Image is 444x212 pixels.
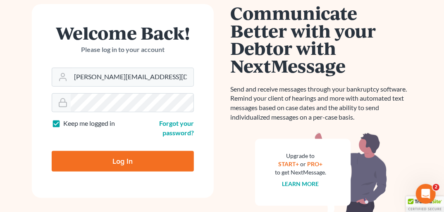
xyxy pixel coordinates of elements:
a: Forgot your password? [159,119,194,137]
a: START+ [279,160,299,167]
div: TrustedSite Certified [406,196,444,212]
a: Learn more [282,180,319,187]
div: Upgrade to [275,152,326,160]
label: Keep me logged in [63,119,115,128]
a: PRO+ [308,160,323,167]
iframe: Intercom live chat [416,184,436,204]
input: Log In [52,151,194,172]
input: Email Address [71,68,193,86]
p: Please log in to your account [52,45,194,54]
span: or [301,160,306,167]
h1: Communicate Better with your Debtor with NextMessage [230,4,412,75]
p: Send and receive messages through your bankruptcy software. Remind your client of hearings and mo... [230,85,412,122]
h1: Welcome Back! [52,24,194,42]
div: to get NextMessage. [275,168,326,177]
span: 2 [433,184,439,191]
